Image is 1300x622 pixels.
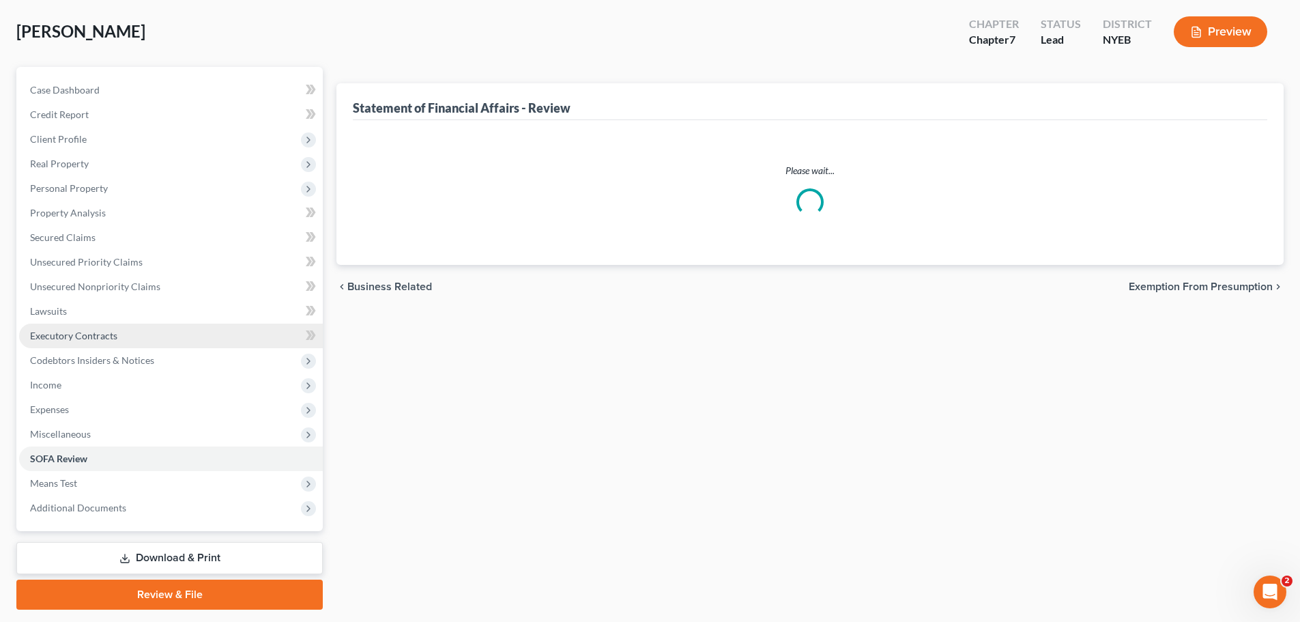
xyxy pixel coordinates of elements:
[19,78,323,102] a: Case Dashboard
[336,281,347,292] i: chevron_left
[19,250,323,274] a: Unsecured Priority Claims
[336,281,432,292] button: chevron_left Business Related
[353,100,570,116] div: Statement of Financial Affairs - Review
[16,580,323,610] a: Review & File
[30,207,106,218] span: Property Analysis
[30,231,96,243] span: Secured Claims
[19,447,323,471] a: SOFA Review
[969,32,1019,48] div: Chapter
[16,542,323,574] a: Download & Print
[30,256,143,268] span: Unsecured Priority Claims
[30,281,160,292] span: Unsecured Nonpriority Claims
[1129,281,1284,292] button: Exemption from Presumption chevron_right
[30,477,77,489] span: Means Test
[30,428,91,440] span: Miscellaneous
[364,164,1256,178] p: Please wait...
[19,102,323,127] a: Credit Report
[30,379,61,391] span: Income
[19,201,323,225] a: Property Analysis
[19,299,323,324] a: Lawsuits
[30,158,89,169] span: Real Property
[1282,576,1292,586] span: 2
[16,21,145,41] span: [PERSON_NAME]
[19,274,323,299] a: Unsecured Nonpriority Claims
[1041,32,1081,48] div: Lead
[1174,16,1267,47] button: Preview
[969,16,1019,32] div: Chapter
[1254,576,1286,608] iframe: Intercom live chat
[30,404,69,415] span: Expenses
[1103,16,1152,32] div: District
[1009,33,1015,46] span: 7
[30,182,108,194] span: Personal Property
[30,305,67,317] span: Lawsuits
[347,281,432,292] span: Business Related
[19,225,323,250] a: Secured Claims
[30,84,100,96] span: Case Dashboard
[30,109,89,120] span: Credit Report
[30,453,87,464] span: SOFA Review
[30,330,117,341] span: Executory Contracts
[1273,281,1284,292] i: chevron_right
[30,502,126,513] span: Additional Documents
[19,324,323,348] a: Executory Contracts
[30,133,87,145] span: Client Profile
[1103,32,1152,48] div: NYEB
[30,354,154,366] span: Codebtors Insiders & Notices
[1041,16,1081,32] div: Status
[1129,281,1273,292] span: Exemption from Presumption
